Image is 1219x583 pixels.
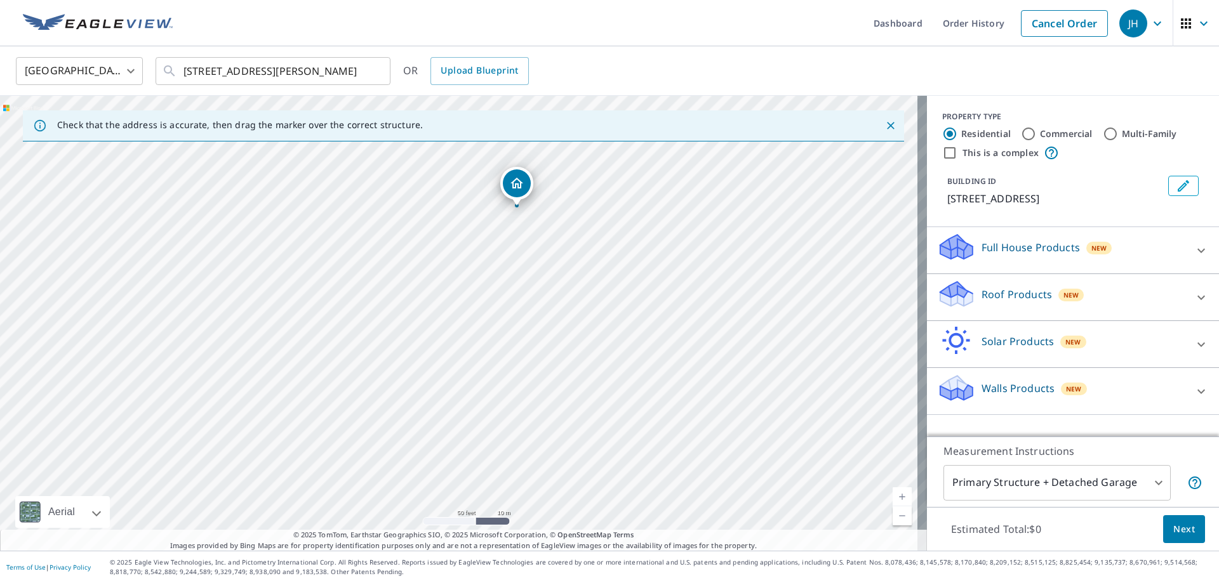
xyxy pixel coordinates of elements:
label: Multi-Family [1122,128,1177,140]
p: Solar Products [982,334,1054,349]
a: Privacy Policy [50,563,91,572]
span: New [1063,290,1079,300]
a: Terms of Use [6,563,46,572]
span: New [1091,243,1107,253]
label: This is a complex [963,147,1039,159]
p: Check that the address is accurate, then drag the marker over the correct structure. [57,119,423,131]
input: Search by address or latitude-longitude [183,53,364,89]
div: Aerial [44,496,79,528]
label: Commercial [1040,128,1093,140]
p: © 2025 Eagle View Technologies, Inc. and Pictometry International Corp. All Rights Reserved. Repo... [110,558,1213,577]
div: Walls ProductsNew [937,373,1209,409]
span: © 2025 TomTom, Earthstar Geographics SIO, © 2025 Microsoft Corporation, © [293,530,634,540]
button: Edit building 1 [1168,176,1199,196]
a: OpenStreetMap [557,530,611,539]
div: Aerial [15,496,110,528]
label: Residential [961,128,1011,140]
p: | [6,563,91,571]
div: Primary Structure + Detached Garage [943,465,1171,501]
a: Current Level 19, Zoom In [893,487,912,506]
p: Measurement Instructions [943,443,1202,459]
p: Full House Products [982,240,1080,255]
span: New [1066,384,1082,394]
div: Dropped pin, building 1, Residential property, 60 SILVERWOODS DR ROCKY VIEW COUNTY AB T3R1E2 [500,167,533,206]
a: Terms [613,530,634,539]
div: Solar ProductsNew [937,326,1209,362]
p: Walls Products [982,381,1055,396]
div: PROPERTY TYPE [942,111,1204,122]
span: Next [1173,521,1195,537]
button: Next [1163,515,1205,544]
button: Close [883,117,899,134]
p: [STREET_ADDRESS] [947,191,1163,206]
div: [GEOGRAPHIC_DATA] [16,53,143,89]
a: Current Level 19, Zoom Out [893,506,912,525]
span: New [1065,337,1081,347]
span: Your report will include the primary structure and a detached garage if one exists. [1187,475,1202,490]
p: BUILDING ID [947,176,996,187]
a: Cancel Order [1021,10,1108,37]
div: Full House ProductsNew [937,232,1209,268]
img: EV Logo [23,14,173,33]
p: Estimated Total: $0 [941,515,1051,543]
span: Upload Blueprint [441,63,518,79]
div: Roof ProductsNew [937,279,1209,315]
div: OR [403,57,529,85]
p: Roof Products [982,287,1052,302]
div: JH [1119,10,1147,37]
a: Upload Blueprint [430,57,528,85]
